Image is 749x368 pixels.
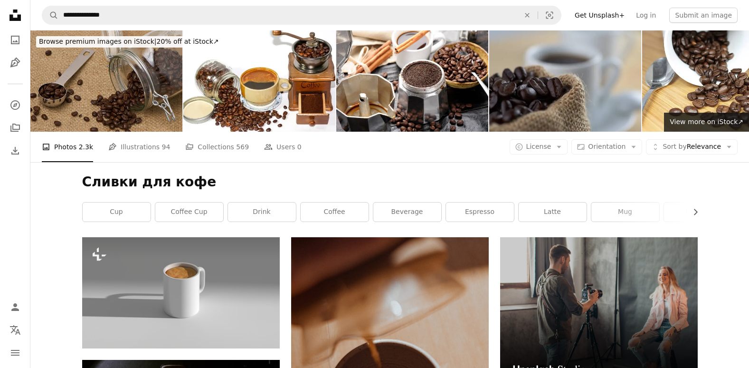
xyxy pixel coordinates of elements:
span: 569 [236,142,249,152]
div: 20% off at iStock ↗ [36,36,222,48]
span: Sort by [663,143,686,150]
a: View more on iStock↗ [664,113,749,132]
a: pottery [664,203,732,222]
button: Menu [6,343,25,362]
a: Download History [6,141,25,160]
a: Collections 569 [185,132,249,162]
button: Clear [517,6,538,24]
a: espresso [446,203,514,222]
span: Orientation [588,143,626,150]
button: Visual search [538,6,561,24]
a: cup [83,203,151,222]
img: Espresso coffee and coffee grinder vintage style. [183,30,335,132]
span: Browse premium images on iStock | [39,38,156,45]
img: black coffee beans in burlap bag [489,30,641,132]
a: Browse premium images on iStock|20% off at iStock↗ [30,30,228,53]
span: License [526,143,551,150]
a: coffee [301,203,369,222]
img: Coffee Beans and Measuring Spoon [30,30,182,132]
button: Submit an image [669,8,738,23]
span: 0 [297,142,302,152]
button: Language [6,320,25,339]
form: Find visuals sitewide [42,6,561,25]
button: Search Unsplash [42,6,58,24]
a: A cup of coffee sitting on top of a table [82,289,280,297]
a: mug [591,203,659,222]
button: License [510,139,568,155]
a: drink [228,203,296,222]
a: Illustrations 94 [108,132,170,162]
button: Sort byRelevance [646,139,738,155]
a: Log in [630,8,662,23]
span: View more on iStock ↗ [670,118,743,126]
a: Log in / Sign up [6,298,25,317]
a: Illustrations [6,53,25,72]
span: Relevance [663,142,721,152]
a: Collections [6,118,25,137]
button: Orientation [571,139,642,155]
a: coffee cup [155,203,223,222]
a: Users 0 [264,132,302,162]
a: latte [519,203,587,222]
a: beverage [373,203,441,222]
h1: Сливки для кофе [82,174,698,191]
button: scroll list to the right [687,203,698,222]
a: Get Unsplash+ [569,8,630,23]
span: 94 [162,142,171,152]
a: Photos [6,30,25,49]
a: Explore [6,96,25,115]
img: closeup coffee ground [336,30,488,132]
img: A cup of coffee sitting on top of a table [82,237,280,349]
